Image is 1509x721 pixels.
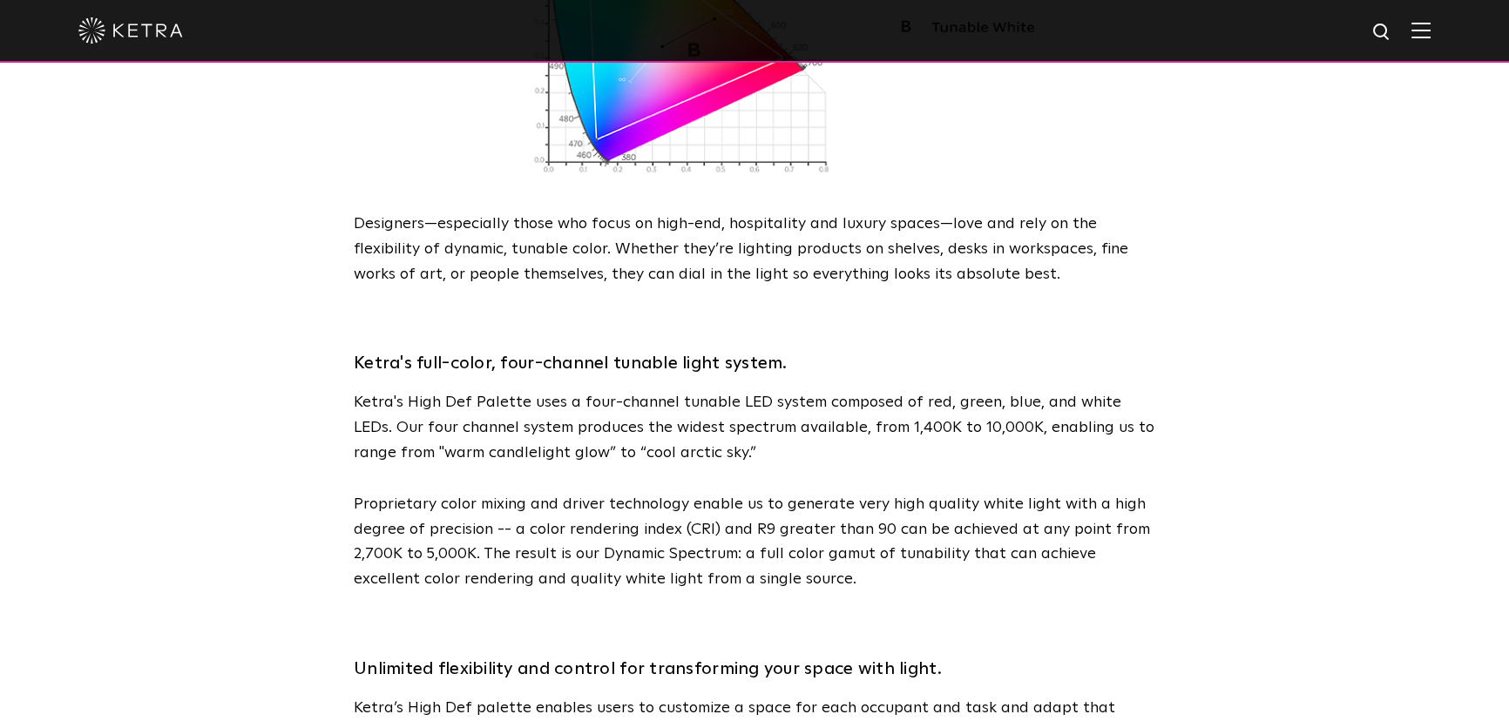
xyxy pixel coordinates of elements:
[78,17,183,44] img: ketra-logo-2019-white
[354,653,1155,684] h3: Unlimited flexibility and control for transforming your space with light.
[1371,22,1393,44] img: search icon
[354,347,1155,379] h3: Ketra's full-color, four-channel tunable light system.
[1411,22,1431,38] img: Hamburger%20Nav.svg
[354,492,1155,592] p: Proprietary color mixing and driver technology enable us to generate very high quality white ligh...
[354,390,1155,465] p: Ketra's High Def Palette uses a four-channel tunable LED system composed of red, green, blue, and...
[354,212,1155,286] p: Designers—especially those who focus on high-end, hospitality and luxury spaces—love and rely on ...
